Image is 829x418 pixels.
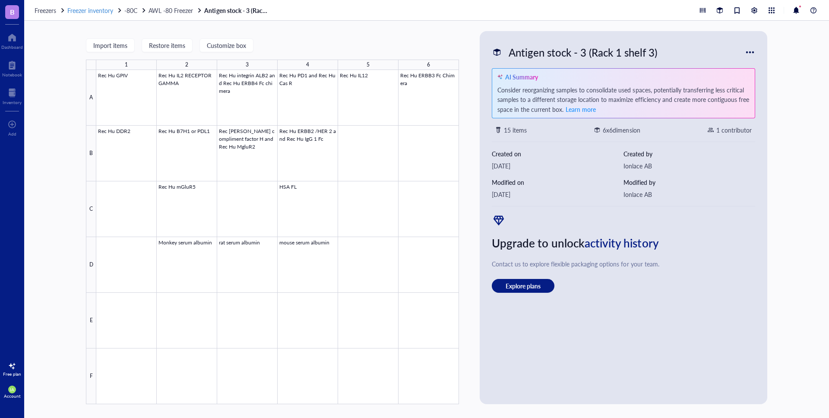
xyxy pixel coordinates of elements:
div: AI Summary [505,72,538,82]
div: [DATE] [492,161,623,171]
a: Freezers [35,6,66,14]
span: activity history [585,235,659,251]
button: Customize box [199,38,253,52]
div: Ionlace AB [623,190,755,199]
div: 4 [306,59,309,70]
div: D [86,237,96,293]
button: Explore plans [492,279,554,293]
span: Freezers [35,6,56,15]
div: Antigen stock - 3 (Rack 1 shelf 3) [505,43,661,61]
div: Modified by [623,177,755,187]
div: Free plan [3,371,21,377]
div: A [86,70,96,126]
a: Antigen stock - 3 (Rack 1 shelf 3) [204,6,269,14]
span: Restore items [149,42,185,49]
div: [DATE] [492,190,623,199]
div: Contact us to explore flexible packaging options for your team. [492,259,755,269]
a: Freezer inventory [67,6,123,14]
div: 1 [125,59,128,70]
div: E [86,293,96,348]
span: Learn more [566,105,596,114]
span: -80C [124,6,137,15]
button: Learn more [565,104,596,114]
span: Customize box [207,42,246,49]
div: F [86,348,96,404]
div: C [86,181,96,237]
span: Explore plans [506,282,541,290]
div: 1 contributor [716,125,752,135]
div: B [86,126,96,181]
a: Explore plans [492,279,755,293]
a: Inventory [3,86,22,105]
span: Import items [93,42,127,49]
a: Dashboard [1,31,23,50]
button: Restore items [142,38,193,52]
a: -80CAWL -80 Freezer [124,6,203,14]
div: 15 items [504,125,527,135]
div: Add [8,131,16,136]
div: 2 [185,59,188,70]
div: Inventory [3,100,22,105]
div: 5 [367,59,370,70]
div: Upgrade to unlock [492,234,755,252]
div: 3 [246,59,249,70]
div: Ionlace AB [623,161,755,171]
span: B [10,6,15,17]
span: Freezer inventory [67,6,113,15]
button: Import items [86,38,135,52]
div: Notebook [2,72,22,77]
div: Created by [623,149,755,158]
a: Notebook [2,58,22,77]
div: Created on [492,149,623,158]
div: Dashboard [1,44,23,50]
div: Account [4,393,21,399]
span: AWL -80 Freezer [149,6,193,15]
div: 6 x 6 dimension [603,125,640,135]
span: IA [10,387,14,392]
div: 6 [427,59,430,70]
div: Modified on [492,177,623,187]
div: Consider reorganizing samples to consolidate used spaces, potentially transferring less critical ... [497,85,750,114]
